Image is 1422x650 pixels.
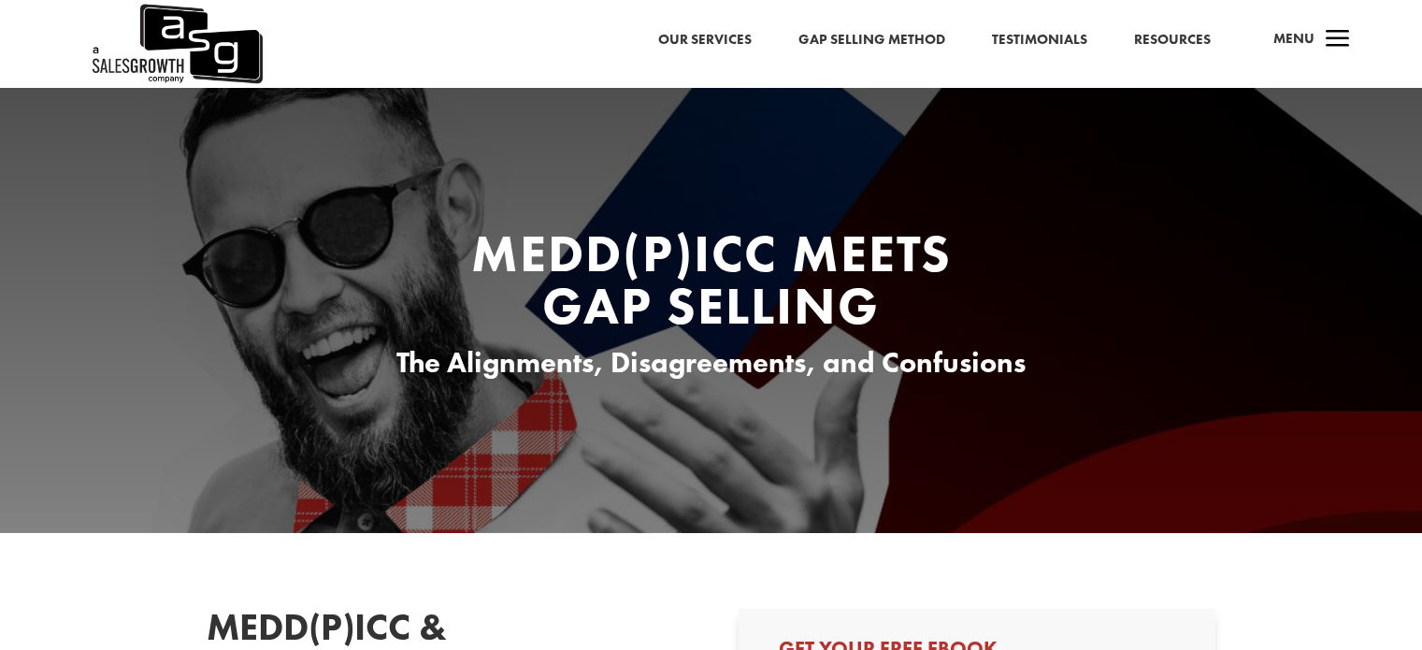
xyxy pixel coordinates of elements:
a: Resources [1134,28,1211,52]
h1: MEDD(P)ICC Meets Gap Selling [356,227,1067,341]
a: Gap Selling Method [798,28,945,52]
span: Menu [1273,29,1314,48]
a: Testimonials [992,28,1087,52]
a: Our Services [658,28,752,52]
h3: The Alignments, Disagreements, and Confusions [356,341,1067,395]
span: a [1319,22,1357,59]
